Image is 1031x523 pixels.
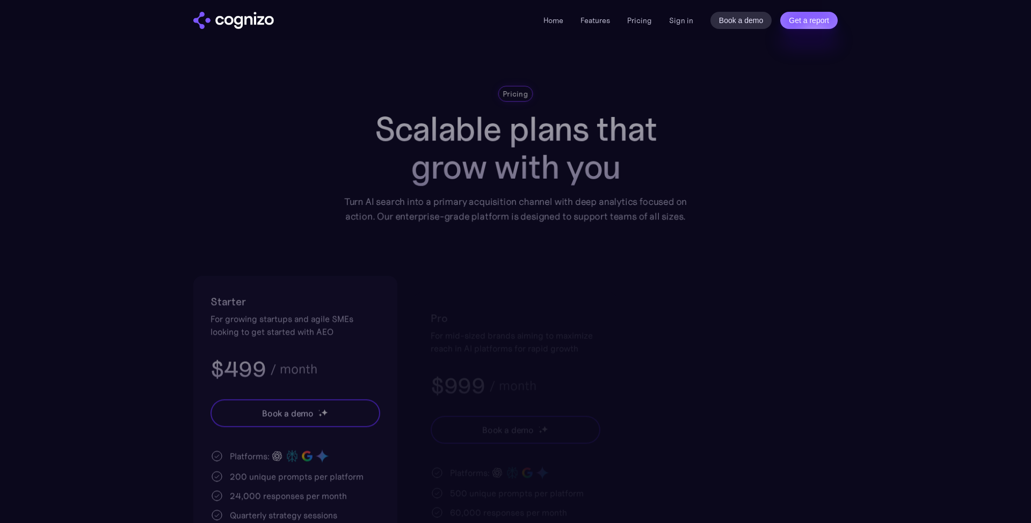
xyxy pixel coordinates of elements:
[503,89,528,99] div: Pricing
[627,16,652,25] a: Pricing
[431,372,485,400] h3: $999
[230,470,364,483] div: 200 unique prompts per platform
[230,509,337,521] div: Quarterly strategy sessions
[539,430,542,433] img: star
[193,12,274,29] a: home
[450,466,490,479] div: Platforms:
[431,329,600,355] div: For mid-sized brands aiming to maximize reach in AI platforms for rapid growth
[318,413,322,417] img: star
[669,14,693,27] a: Sign in
[210,312,380,338] div: For growing startups and agile SMEs looking to get started with AEO
[270,363,317,375] div: / month
[482,423,534,436] div: Book a demo
[210,355,266,383] h3: $499
[580,16,610,25] a: Features
[210,399,380,427] a: Book a demostarstarstar
[450,506,567,519] div: 60,000 responses per month
[431,310,600,327] h2: Pro
[321,409,328,416] img: star
[336,194,694,224] div: Turn AI search into a primary acquisition channel with deep analytics focused on action. Our ente...
[230,450,270,462] div: Platforms:
[318,410,320,411] img: star
[336,110,694,186] h1: Scalable plans that grow with you
[450,487,584,499] div: 500 unique prompts per platform
[539,426,540,428] img: star
[230,489,347,502] div: 24,000 responses per month
[193,12,274,29] img: cognizo logo
[710,12,772,29] a: Book a demo
[431,416,600,444] a: Book a demostarstarstar
[543,16,563,25] a: Home
[489,379,536,392] div: / month
[541,425,548,432] img: star
[210,293,380,310] h2: Starter
[262,407,314,419] div: Book a demo
[780,12,838,29] a: Get a report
